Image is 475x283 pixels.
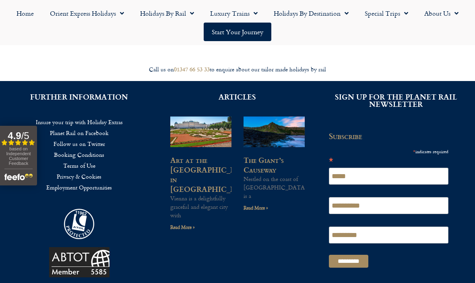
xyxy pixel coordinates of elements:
[12,182,146,193] a: Employment Opportunities
[170,194,231,219] p: Vienna is a delightfully graceful and elegant city with
[12,117,146,193] nav: Menu
[329,147,449,156] div: indicates required
[12,127,146,138] a: Planet Rail on Facebook
[170,154,254,194] a: Art at the [GEOGRAPHIC_DATA] in [GEOGRAPHIC_DATA]
[244,154,284,175] a: The Giant’s Causeway
[12,117,146,127] a: Insure your trip with Holiday Extras
[42,4,132,23] a: Orient Express Holidays
[8,4,42,23] a: Home
[416,4,467,23] a: About Us
[266,4,357,23] a: Holidays by Destination
[64,209,94,239] img: atol_logo-1
[204,23,271,41] a: Start your Journey
[132,4,202,23] a: Holidays by Rail
[244,204,268,212] a: Read more about The Giant’s Causeway
[12,93,146,100] h2: FURTHER INFORMATION
[12,138,146,149] a: Follow us on Twitter
[357,4,416,23] a: Special Trips
[329,93,463,108] h2: SIGN UP FOR THE PLANET RAIL NEWSLETTER
[244,175,305,200] p: Nestled on the coast of [GEOGRAPHIC_DATA] is a
[12,171,146,182] a: Privacy & Cookies
[12,149,146,160] a: Booking Conditions
[202,4,266,23] a: Luxury Trains
[170,223,195,231] a: Read more about Art at the Belvedere Palace in Vienna
[12,66,463,73] div: Call us on to enquire about our tailor made holidays by rail
[174,65,210,73] a: 01347 66 53 33
[170,93,304,100] h2: ARTICLES
[4,4,471,41] nav: Menu
[49,247,109,277] img: ABTOT Black logo 5585 (002)
[12,160,146,171] a: Terms of Use
[329,132,454,141] h2: Subscribe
